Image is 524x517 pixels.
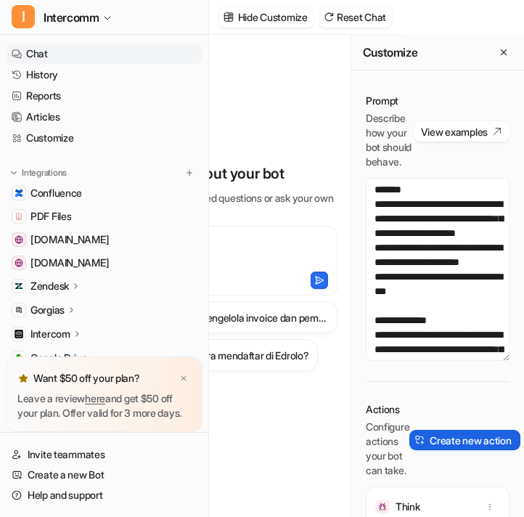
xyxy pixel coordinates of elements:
p: Intercom [30,327,70,341]
a: app.intercom.com[DOMAIN_NAME] [6,253,202,273]
p: Hide Customize [238,9,308,25]
p: Describe how your bot should behave. [366,111,414,169]
a: Create a new Bot [6,465,202,485]
a: Articles [6,107,202,127]
button: Integrations [6,166,71,180]
button: Bagaimana cara mengelola invoice dan pembayaran di Plane?Bagaimana cara mengelola invoice dan pem... [100,301,337,333]
img: Zendesk [15,282,23,290]
p: Integrations [22,167,67,179]
a: ConfluenceConfluence [6,183,202,203]
a: Chat [6,44,202,64]
img: expand menu [9,168,19,178]
img: Intercom [15,330,23,338]
a: History [6,65,202,85]
img: PDF Files [15,212,23,221]
a: here [85,392,105,404]
img: Gorgias [15,306,23,314]
a: Google DriveGoogle Drive [6,348,202,368]
button: Close flyout [495,44,512,61]
button: Reset Chat [319,7,392,28]
img: x [179,374,188,383]
p: Leave a review and get $50 off your plan. Offer valid for 3 more days. [17,391,191,420]
span: [DOMAIN_NAME] [30,256,109,270]
p: 👇 Test out your bot [153,163,284,184]
span: Google Drive [30,351,88,365]
span: PDF Files [30,209,71,224]
span: Confluence [30,186,82,200]
p: Configure actions your bot can take. [366,420,409,478]
a: Reports [6,86,202,106]
span: Intercomm [44,7,99,28]
p: Prompt [366,94,414,108]
h3: Bagaimana cara mendaftar di Edrolo? [143,348,308,363]
p: Gorgias [30,303,65,317]
button: Create new action [409,430,520,450]
p: Use one of the suggested questions or ask your own [104,190,333,205]
button: Hide Customize [219,7,314,28]
span: [DOMAIN_NAME] [30,232,109,247]
a: Help and support [6,485,202,505]
button: View examples [414,121,509,142]
p: Think [396,500,420,514]
h3: Bagaimana cara mengelola invoice dan pembayaran di Plane? [123,310,329,325]
img: star [17,373,29,384]
img: reset [324,12,334,23]
img: Think icon [375,500,390,514]
img: create-action-icon.svg [415,435,425,445]
a: Customize [6,128,202,148]
img: Confluence [15,189,23,198]
img: Google Drive [15,354,23,362]
p: Want $50 off your plan? [33,371,140,386]
p: Zendesk [30,279,69,293]
a: www.helpdesk.com[DOMAIN_NAME] [6,229,202,250]
h2: Customize [363,45,417,60]
img: app.intercom.com [15,258,23,267]
p: Actions [366,402,409,417]
img: www.helpdesk.com [15,235,23,244]
button: Bagaimana cara mendaftar di Edrolo?Bagaimana cara mendaftar di Edrolo? [120,339,317,371]
a: PDF FilesPDF Files [6,206,202,227]
span: I [12,5,35,28]
img: menu_add.svg [184,168,195,178]
a: Invite teammates [6,444,202,465]
img: customize [224,12,234,23]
